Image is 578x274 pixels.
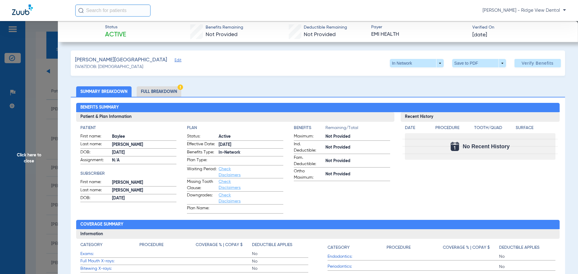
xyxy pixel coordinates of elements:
[328,254,387,260] span: Endodontics:
[206,24,243,31] span: Benefits Remaining
[75,56,167,64] span: [PERSON_NAME][GEOGRAPHIC_DATA]
[112,157,177,164] span: N/A
[252,258,308,264] span: No
[387,245,411,251] h4: Procedure
[328,245,350,251] h4: Category
[187,125,283,131] h4: Plan
[435,125,472,133] app-breakdown-title: Procedure
[435,125,472,131] h4: Procedure
[80,141,110,148] span: Last name:
[325,134,390,140] span: Not Provided
[112,187,177,194] span: [PERSON_NAME]
[219,167,241,177] a: Check Disclaimers
[294,168,323,181] span: Ortho Maximum:
[80,266,139,272] span: Bitewing X-rays:
[187,179,216,191] span: Missing Tooth Clause:
[474,125,514,133] app-breakdown-title: Tooth/Quad
[80,179,110,186] span: First name:
[304,24,347,31] span: Deductible Remaining
[80,242,139,250] app-breakdown-title: Category
[405,125,430,131] h4: Date
[112,149,177,156] span: [DATE]
[294,125,325,133] app-breakdown-title: Benefits
[325,158,390,164] span: Not Provided
[76,103,560,112] h2: Benefits Summary
[219,134,283,140] span: Active
[252,266,308,272] span: No
[443,245,490,251] h4: Coverage % | Copay $
[80,171,177,177] h4: Subscriber
[548,245,578,274] iframe: Chat Widget
[499,264,555,270] span: No
[371,24,467,30] span: Payer
[304,32,336,37] span: Not Provided
[187,192,216,204] span: Downgrades:
[499,254,555,260] span: No
[137,86,181,97] li: Full Breakdown
[80,133,110,140] span: First name:
[105,31,126,39] span: Active
[252,242,308,250] app-breakdown-title: Deductible Applies
[187,205,216,213] span: Plan Name:
[80,258,139,264] span: Full Mouth X-rays:
[75,64,143,70] span: (14167) DOB: [DEMOGRAPHIC_DATA]
[463,143,510,149] span: No Recent History
[219,142,283,148] span: [DATE]
[452,59,506,67] button: Save to PDF
[405,125,430,133] app-breakdown-title: Date
[390,59,444,67] button: In Network
[187,141,216,148] span: Effective Date:
[105,24,126,30] span: Status
[252,251,308,257] span: No
[294,141,323,154] span: Ind. Deductible:
[522,61,554,66] span: Verify Benefits
[325,125,390,133] span: Remaining/Total
[294,133,323,140] span: Maximum:
[80,187,110,194] span: Last name:
[112,195,177,202] span: [DATE]
[80,125,177,131] h4: Patient
[219,193,241,203] a: Check Disclaimers
[76,86,132,97] li: Summary Breakdown
[206,32,238,37] span: Not Provided
[76,229,560,239] h3: Information
[196,242,252,250] app-breakdown-title: Coverage % | Copay $
[196,242,243,248] h4: Coverage % | Copay $
[325,171,390,177] span: Not Provided
[516,125,555,133] app-breakdown-title: Surface
[178,85,183,90] img: Hazard
[80,149,110,156] span: DOB:
[443,242,499,253] app-breakdown-title: Coverage % | Copay $
[112,134,177,140] span: Baylee
[219,180,241,190] a: Check Disclaimers
[325,144,390,151] span: Not Provided
[483,8,566,14] span: [PERSON_NAME] - Ridge View Dental
[499,242,555,253] app-breakdown-title: Deductible Applies
[80,157,110,164] span: Assignment:
[112,180,177,186] span: [PERSON_NAME]
[328,242,387,253] app-breakdown-title: Category
[187,133,216,140] span: Status:
[78,8,84,13] img: Search Icon
[187,157,216,165] span: Plan Type:
[76,220,560,229] h2: Coverage Summary
[139,242,163,248] h4: Procedure
[139,242,196,250] app-breakdown-title: Procedure
[401,112,560,122] h3: Recent History
[499,245,539,251] h4: Deductible Applies
[472,31,487,39] span: [DATE]
[112,142,177,148] span: [PERSON_NAME]
[252,242,292,248] h4: Deductible Applies
[80,242,102,248] h4: Category
[328,263,387,270] span: Periodontics:
[387,242,443,253] app-breakdown-title: Procedure
[294,125,325,131] h4: Benefits
[187,149,216,156] span: Benefits Type:
[516,125,555,131] h4: Surface
[294,155,323,167] span: Fam. Deductible:
[514,59,561,67] button: Verify Benefits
